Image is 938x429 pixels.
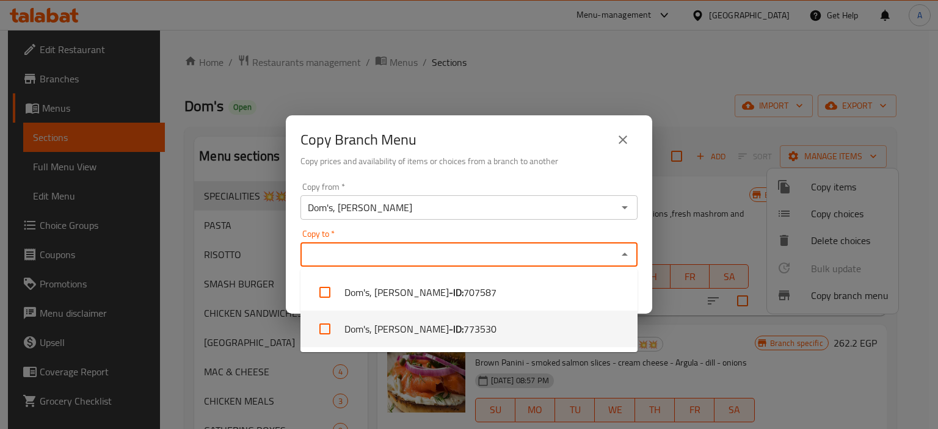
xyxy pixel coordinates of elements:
[464,322,496,336] span: 773530
[300,130,416,150] h2: Copy Branch Menu
[616,246,633,263] button: Close
[300,274,638,311] li: Dom's, [PERSON_NAME]
[608,125,638,154] button: close
[449,285,464,300] b: - ID:
[300,311,638,347] li: Dom's, [PERSON_NAME]
[300,154,638,168] h6: Copy prices and availability of items or choices from a branch to another
[616,199,633,216] button: Open
[449,322,464,336] b: - ID:
[464,285,496,300] span: 707587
